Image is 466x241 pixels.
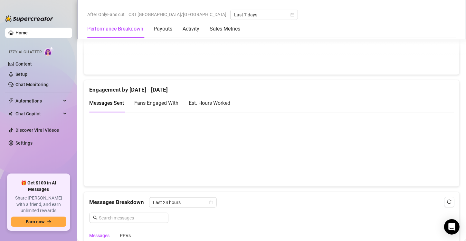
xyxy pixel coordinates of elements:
a: Home [15,30,28,35]
span: search [93,216,98,220]
input: Search messages [99,214,165,221]
span: Chat Copilot [15,109,61,119]
div: PPVs [120,232,131,239]
img: AI Chatter [44,47,54,56]
img: logo-BBDzfeDw.svg [5,15,53,22]
div: Sales Metrics [210,25,240,33]
a: Setup [15,72,27,77]
span: Fans Engaged With [134,100,178,106]
span: calendar [209,201,213,204]
span: calendar [290,13,294,17]
img: Chat Copilot [8,112,13,116]
span: CST [GEOGRAPHIC_DATA]/[GEOGRAPHIC_DATA] [128,10,226,19]
div: Activity [183,25,199,33]
span: Last 24 hours [153,198,213,207]
span: Share [PERSON_NAME] with a friend, and earn unlimited rewards [11,195,66,214]
span: Automations [15,96,61,106]
a: Settings [15,140,33,146]
a: Discover Viral Videos [15,128,59,133]
span: After OnlyFans cut [87,10,125,19]
a: Chat Monitoring [15,82,49,87]
span: arrow-right [47,219,52,224]
span: Last 7 days [234,10,294,20]
div: Open Intercom Messenger [444,219,460,235]
div: Est. Hours Worked [189,99,230,107]
div: Messages [89,232,109,239]
button: Earn nowarrow-right [11,217,66,227]
span: Earn now [26,219,44,224]
span: 🎁 Get $100 in AI Messages [11,180,66,192]
a: Content [15,61,32,67]
div: Performance Breakdown [87,25,143,33]
span: thunderbolt [8,98,14,103]
span: Messages Sent [89,100,124,106]
span: reload [447,200,452,204]
span: Izzy AI Chatter [9,49,42,55]
div: Engagement by [DATE] - [DATE] [89,80,454,94]
div: Payouts [154,25,172,33]
div: Messages Breakdown [89,197,454,208]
